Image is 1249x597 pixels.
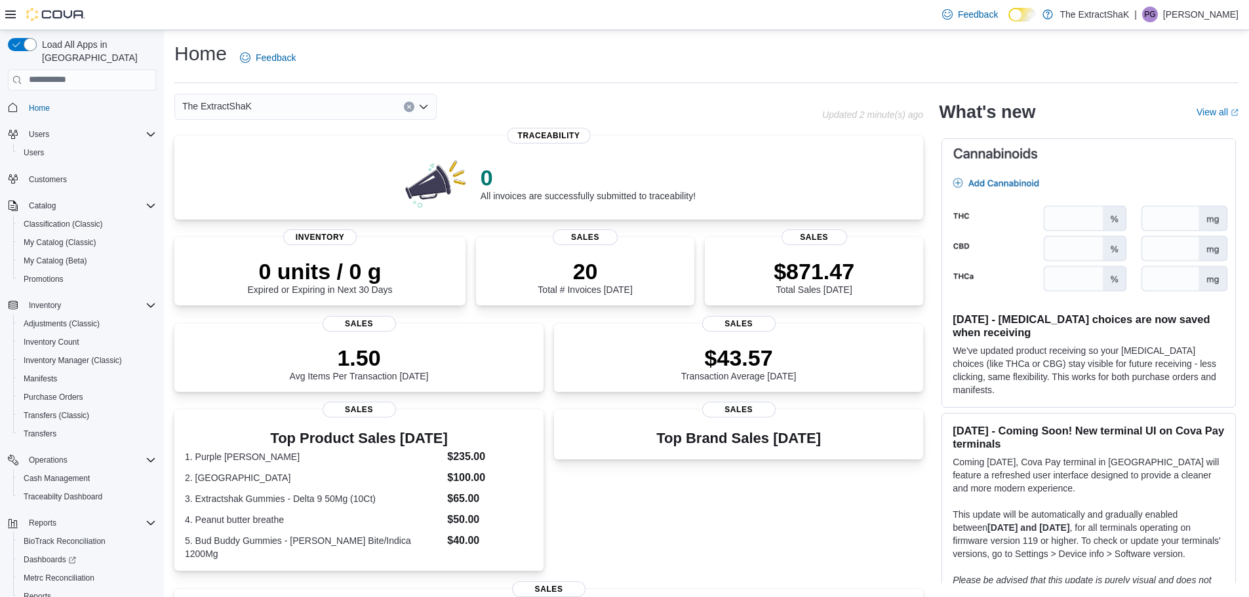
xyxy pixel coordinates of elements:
[29,518,56,528] span: Reports
[18,489,108,505] a: Traceabilty Dashboard
[24,515,62,531] button: Reports
[174,41,227,67] h1: Home
[939,102,1035,123] h2: What's new
[3,98,161,117] button: Home
[24,100,156,116] span: Home
[3,296,161,315] button: Inventory
[18,371,156,387] span: Manifests
[702,402,776,417] span: Sales
[18,216,156,232] span: Classification (Classic)
[958,8,998,21] span: Feedback
[13,550,161,569] a: Dashboards
[481,164,696,191] p: 0
[24,147,44,158] span: Users
[18,316,105,332] a: Adjustments (Classic)
[24,219,103,229] span: Classification (Classic)
[18,235,156,250] span: My Catalog (Classic)
[782,229,847,245] span: Sales
[24,392,83,402] span: Purchase Orders
[13,233,161,252] button: My Catalog (Classic)
[24,473,90,484] span: Cash Management
[18,334,156,350] span: Inventory Count
[13,406,161,425] button: Transfers (Classic)
[3,125,161,144] button: Users
[702,316,776,332] span: Sales
[18,389,89,405] a: Purchase Orders
[953,344,1225,396] p: We've updated product receiving so your [MEDICAL_DATA] choices (like THCa or CBG) stay visible fo...
[18,552,156,568] span: Dashboards
[953,313,1225,339] h3: [DATE] - [MEDICAL_DATA] choices are now saved when receiving
[13,315,161,333] button: Adjustments (Classic)
[290,345,429,381] div: Avg Items Per Transaction [DATE]
[553,229,618,245] span: Sales
[18,389,156,405] span: Purchase Orders
[24,171,156,187] span: Customers
[3,170,161,189] button: Customers
[13,370,161,388] button: Manifests
[18,408,94,423] a: Transfers (Classic)
[248,258,393,284] p: 0 units / 0 g
[24,298,156,313] span: Inventory
[185,431,533,446] h3: Top Product Sales [DATE]
[24,374,57,384] span: Manifests
[13,569,161,587] button: Metrc Reconciliation
[18,371,62,387] a: Manifests
[13,270,161,288] button: Promotions
[24,126,54,142] button: Users
[29,174,67,185] span: Customers
[290,345,429,371] p: 1.50
[18,271,156,287] span: Promotions
[13,469,161,488] button: Cash Management
[3,451,161,469] button: Operations
[24,573,94,583] span: Metrc Reconciliation
[1142,7,1158,22] div: Payten Griggs
[18,216,108,232] a: Classification (Classic)
[29,300,61,311] span: Inventory
[18,471,156,486] span: Cash Management
[953,455,1225,495] p: Coming [DATE], Cova Pay terminal in [GEOGRAPHIC_DATA] will feature a refreshed user interface des...
[24,429,56,439] span: Transfers
[402,157,470,209] img: 0
[24,515,156,531] span: Reports
[953,508,1225,560] p: This update will be automatically and gradually enabled between , for all terminals operating on ...
[185,534,442,560] dt: 5. Bud Buddy Gummies - [PERSON_NAME] Bite/Indica 1200Mg
[29,103,50,113] span: Home
[24,410,89,421] span: Transfers (Classic)
[681,345,797,381] div: Transaction Average [DATE]
[507,128,591,144] span: Traceability
[1134,7,1137,22] p: |
[18,316,156,332] span: Adjustments (Classic)
[248,258,393,295] div: Expired or Expiring in Next 30 Days
[18,533,156,549] span: BioTrack Reconciliation
[3,514,161,532] button: Reports
[24,452,73,468] button: Operations
[256,51,296,64] span: Feedback
[937,1,1003,28] a: Feedback
[481,164,696,201] div: All invoices are successfully submitted to traceability!
[447,512,533,528] dd: $50.00
[18,271,69,287] a: Promotions
[538,258,632,284] p: 20
[18,145,49,161] a: Users
[1197,107,1239,117] a: View allExternal link
[1163,7,1239,22] p: [PERSON_NAME]
[953,424,1225,450] h3: [DATE] - Coming Soon! New terminal UI on Cova Pay terminals
[24,337,79,347] span: Inventory Count
[185,450,442,463] dt: 1. Purple [PERSON_NAME]
[987,522,1069,533] strong: [DATE] and [DATE]
[185,513,442,526] dt: 4. Peanut butter breathe
[18,353,156,368] span: Inventory Manager (Classic)
[13,488,161,506] button: Traceabilty Dashboard
[24,126,156,142] span: Users
[13,425,161,443] button: Transfers
[3,197,161,215] button: Catalog
[18,426,62,442] a: Transfers
[447,449,533,465] dd: $235.00
[24,274,64,284] span: Promotions
[182,98,252,114] span: The ExtractShaK
[18,552,81,568] a: Dashboards
[235,45,301,71] a: Feedback
[185,471,442,484] dt: 2. [GEOGRAPHIC_DATA]
[18,353,127,368] a: Inventory Manager (Classic)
